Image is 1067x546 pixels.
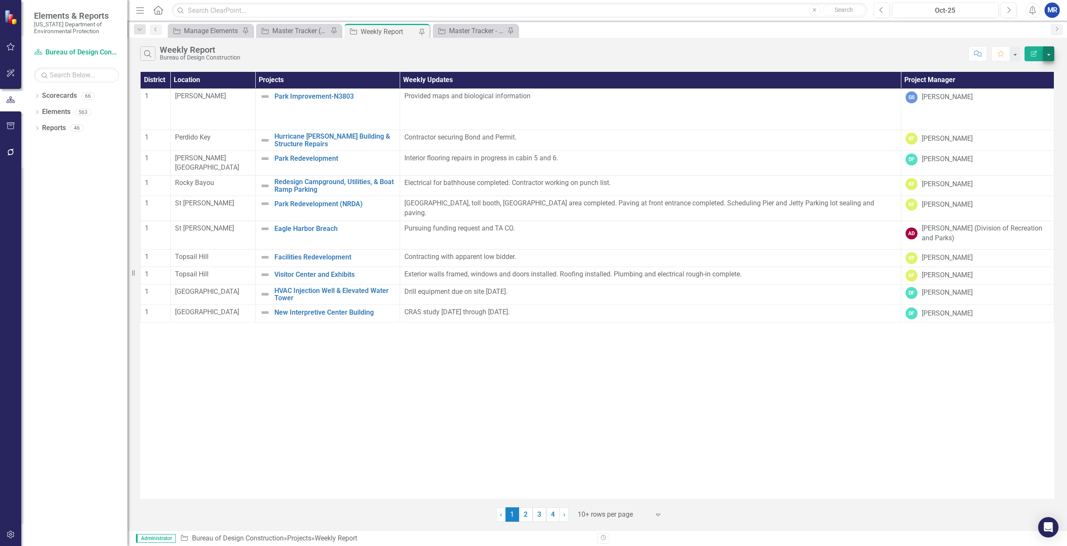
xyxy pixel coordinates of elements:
[255,305,400,322] td: Double-Click to Edit Right Click for Context Menu
[906,133,917,145] div: KF
[141,130,171,151] td: Double-Click to Edit
[922,253,973,263] div: [PERSON_NAME]
[192,534,284,542] a: Bureau of Design Construction
[141,284,171,304] td: Double-Click to Edit
[70,125,84,132] div: 46
[160,45,240,54] div: Weekly Report
[400,267,901,284] td: Double-Click to Edit
[255,221,400,250] td: Double-Click to Edit Right Click for Context Menu
[258,26,328,36] a: Master Tracker (External)
[145,179,149,187] span: 1
[404,307,897,317] p: CRAS study [DATE] through [DATE].
[170,196,255,221] td: Double-Click to Edit
[42,107,71,117] a: Elements
[400,151,901,176] td: Double-Click to Edit
[34,48,119,57] a: Bureau of Design Construction
[901,267,1054,284] td: Double-Click to Edit
[175,270,209,278] span: Topsail Hill
[906,199,917,210] div: KF
[449,26,505,36] div: Master Tracker - RCP Only
[400,176,901,196] td: Double-Click to Edit
[172,3,867,18] input: Search ClearPoint...
[175,224,234,232] span: St [PERSON_NAME]
[901,305,1054,322] td: Double-Click to Edit
[361,26,417,37] div: Weekly Report
[34,11,119,21] span: Elements & Reports
[1038,517,1059,537] div: Open Intercom Messenger
[260,252,270,262] img: Not Defined
[260,224,270,234] img: Not Defined
[901,284,1054,304] td: Double-Click to Edit
[255,151,400,176] td: Double-Click to Edit Right Click for Context Menu
[260,181,270,191] img: Not Defined
[404,154,897,163] p: Interior flooring repairs in progress in cabin 5 and 6.
[170,176,255,196] td: Double-Click to Edit
[400,88,901,130] td: Double-Click to Edit
[274,287,395,302] a: HVAC Injection Well & Elevated Water Tower
[906,154,917,165] div: DF
[75,108,91,116] div: 563
[274,133,395,148] a: Hurricane [PERSON_NAME] Building & Structure Repairs
[260,270,270,280] img: Not Defined
[255,176,400,196] td: Double-Click to Edit Right Click for Context Menu
[170,284,255,304] td: Double-Click to Edit
[175,154,239,172] span: [PERSON_NAME][GEOGRAPHIC_DATA]
[175,253,209,261] span: Topsail Hill
[435,26,505,36] a: Master Tracker - RCP Only
[906,307,917,319] div: DF
[260,199,270,209] img: Not Defined
[141,88,171,130] td: Double-Click to Edit
[922,92,973,102] div: [PERSON_NAME]
[404,133,897,142] p: Contractor securing Bond and Permit.
[272,26,328,36] div: Master Tracker (External)
[519,507,533,522] a: 2
[141,221,171,250] td: Double-Click to Edit
[274,200,395,208] a: Park Redevelopment (NRDA)
[42,91,77,101] a: Scorecards
[255,88,400,130] td: Double-Click to Edit Right Click for Context Menu
[170,88,255,130] td: Double-Click to Edit
[274,309,395,316] a: New Interpretive Center Building
[404,178,897,188] p: Electrical for bathhouse completed. Contractor working on punch list.
[404,199,897,218] p: [GEOGRAPHIC_DATA], toll booth, [GEOGRAPHIC_DATA] area completed. Paving at front entrance complet...
[906,287,917,299] div: DF
[901,221,1054,250] td: Double-Click to Edit
[1044,3,1060,18] div: MR
[404,287,897,297] p: Drill equipment due on site [DATE].
[563,510,565,518] span: ›
[160,54,240,61] div: Bureau of Design Construction
[922,154,973,164] div: [PERSON_NAME]
[906,252,917,264] div: KF
[180,534,591,543] div: » »
[274,225,395,233] a: Eagle Harbor Breach
[922,179,973,189] div: [PERSON_NAME]
[823,4,865,16] button: Search
[175,308,239,316] span: [GEOGRAPHIC_DATA]
[400,249,901,267] td: Double-Click to Edit
[145,224,149,232] span: 1
[500,510,502,518] span: ‹
[145,287,149,296] span: 1
[145,199,149,207] span: 1
[175,92,226,100] span: [PERSON_NAME]
[141,249,171,267] td: Double-Click to Edit
[141,176,171,196] td: Double-Click to Edit
[274,271,395,279] a: Visitor Center and Exhibits
[404,252,897,262] p: Contracting with apparent low bidder.
[404,224,897,235] p: Pursuing funding request and TA CO.
[141,267,171,284] td: Double-Click to Edit
[145,308,149,316] span: 1
[141,196,171,221] td: Double-Click to Edit
[901,88,1054,130] td: Double-Click to Edit
[260,91,270,102] img: Not Defined
[260,307,270,318] img: Not Defined
[906,178,917,190] div: KF
[81,92,95,100] div: 66
[546,507,560,522] a: 4
[892,3,999,18] button: Oct-25
[404,91,897,103] p: Provided maps and biological information
[145,154,149,162] span: 1
[170,267,255,284] td: Double-Click to Edit
[400,221,901,250] td: Double-Click to Edit
[34,68,119,82] input: Search Below...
